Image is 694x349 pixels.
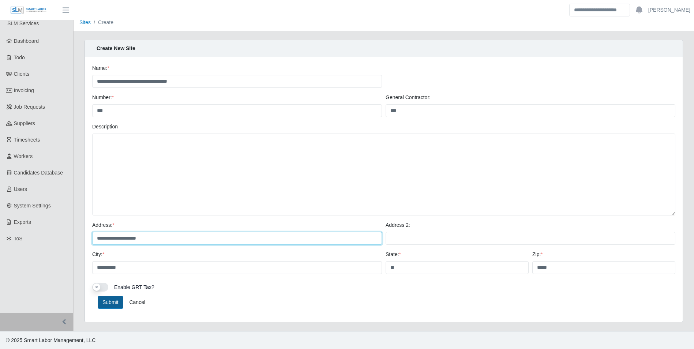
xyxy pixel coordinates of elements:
[14,137,40,143] span: Timesheets
[92,123,118,131] label: Description
[92,251,104,258] label: City:
[648,6,690,14] a: [PERSON_NAME]
[14,170,63,176] span: Candidates Database
[91,19,113,26] li: Create
[14,71,30,77] span: Clients
[386,221,410,229] label: Address 2:
[92,64,109,72] label: Name:
[14,219,31,225] span: Exports
[92,221,115,229] label: Address:
[14,153,33,159] span: Workers
[7,20,39,26] span: SLM Services
[14,104,45,110] span: Job Requests
[114,284,154,290] span: Enable GRT Tax?
[14,120,35,126] span: Suppliers
[98,296,123,309] button: Submit
[124,296,150,309] a: Cancel
[569,4,630,16] input: Search
[14,186,27,192] span: Users
[14,203,51,209] span: System Settings
[14,38,39,44] span: Dashboard
[14,87,34,93] span: Invoicing
[92,94,114,101] label: Number:
[14,236,23,241] span: ToS
[14,55,25,60] span: Todo
[10,6,47,14] img: SLM Logo
[6,337,95,343] span: © 2025 Smart Labor Management, LLC
[92,283,108,292] button: Enable GRT Tax?
[97,45,135,51] strong: Create New Site
[79,19,91,25] a: Sites
[532,251,543,258] label: Zip:
[386,251,401,258] label: State:
[386,94,431,101] label: General Contractor:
